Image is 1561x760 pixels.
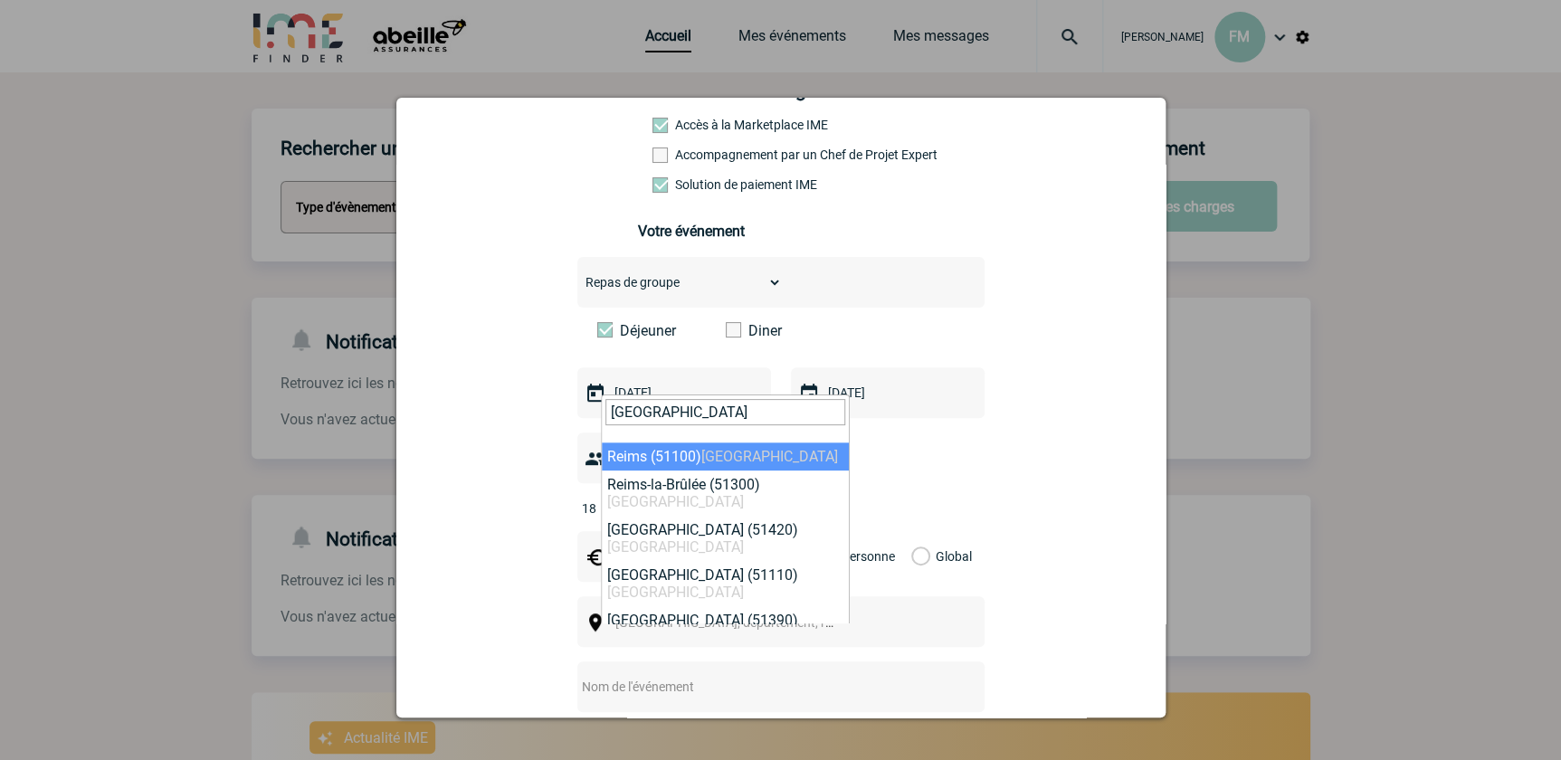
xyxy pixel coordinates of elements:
span: [GEOGRAPHIC_DATA] [607,493,744,510]
span: [GEOGRAPHIC_DATA] [607,584,744,601]
input: Date de début [610,381,735,404]
li: [GEOGRAPHIC_DATA] (51390) [602,606,849,651]
label: Global [911,531,923,582]
label: Diner [726,322,830,339]
label: Conformité aux process achat client, Prise en charge de la facturation, Mutualisation de plusieur... [652,177,732,192]
label: Accès à la Marketplace IME [652,118,732,132]
span: [GEOGRAPHIC_DATA] [607,538,744,556]
li: [GEOGRAPHIC_DATA] (51420) [602,516,849,561]
input: Nom de l'événement [577,675,937,698]
li: Reims-la-Brûlée (51300) [602,470,849,516]
input: Nombre de participants [577,497,747,520]
label: Prestation payante [652,147,732,162]
li: [GEOGRAPHIC_DATA] (51110) [602,561,849,606]
input: Date de fin [823,381,948,404]
label: Déjeuner [597,322,701,339]
h3: Votre événement [638,223,923,240]
span: [GEOGRAPHIC_DATA], département, région... [615,615,867,630]
span: [GEOGRAPHIC_DATA] [701,448,838,465]
li: Reims (51100) [602,442,849,470]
